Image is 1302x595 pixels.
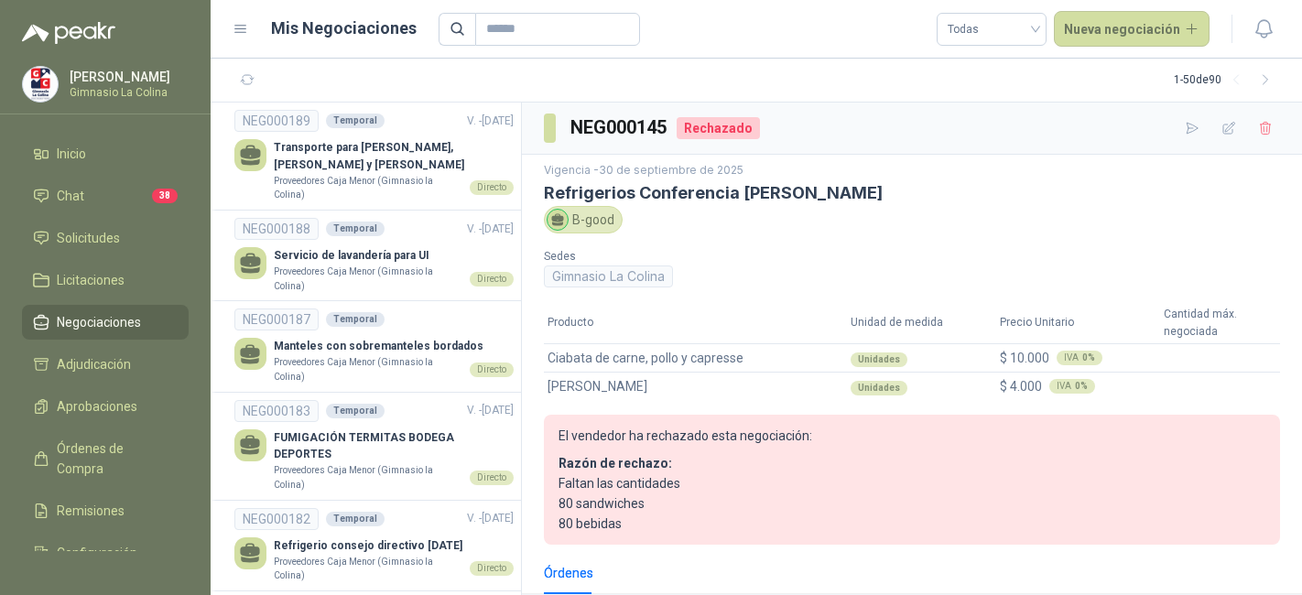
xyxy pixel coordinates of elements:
div: Directo [470,471,514,485]
div: NEG000182 [234,508,319,530]
span: Aprobaciones [57,396,137,416]
span: Todas [948,16,1036,43]
div: Directo [470,180,514,195]
span: [PERSON_NAME] [548,376,647,396]
a: Licitaciones [22,263,189,297]
p: Proveedores Caja Menor (Gimnasio la Colina) [274,355,462,384]
a: Adjudicación [22,347,189,382]
span: V. - [DATE] [467,222,514,235]
div: Temporal [326,114,385,128]
span: Remisiones [57,501,125,521]
span: 38 [152,189,178,203]
p: Vigencia - 30 de septiembre de 2025 [544,162,1280,179]
a: Inicio [22,136,189,171]
div: Directo [470,362,514,377]
th: Producto [544,302,847,344]
th: Precio Unitario [996,302,1160,344]
h3: Refrigerios Conferencia [PERSON_NAME] [544,183,1280,202]
p: Proveedores Caja Menor (Gimnasio la Colina) [274,463,462,492]
div: B-good [544,206,623,233]
th: Unidad de medida [847,302,996,344]
img: Company Logo [23,67,58,102]
div: NEG000187 [234,308,319,330]
div: Directo [470,561,514,576]
a: Configuración [22,535,189,570]
div: Temporal [326,512,385,526]
div: Temporal [326,312,385,327]
p: Transporte para [PERSON_NAME], [PERSON_NAME] y [PERSON_NAME] [274,139,514,174]
span: Ciabata de carne, pollo y capresse [548,348,743,368]
span: Chat [57,186,84,206]
p: Servicio de lavandería para UI [274,247,514,265]
div: NEG000189 [234,110,319,132]
p: Gimnasio La Colina [70,87,184,98]
div: Directo [470,272,514,287]
div: Órdenes [544,563,593,583]
div: IVA [1049,379,1095,394]
img: Logo peakr [22,22,115,44]
a: NEG000182TemporalV. -[DATE] Refrigerio consejo directivo [DATE]Proveedores Caja Menor (Gimnasio l... [234,508,514,583]
div: Unidades [851,352,907,367]
b: 0 % [1082,353,1095,362]
div: 1 - 50 de 90 [1174,66,1280,95]
span: V. - [DATE] [467,404,514,416]
a: Remisiones [22,493,189,528]
a: NEG000183TemporalV. -[DATE] FUMIGACIÓN TERMITAS BODEGA DEPORTESProveedores Caja Menor (Gimnasio l... [234,400,514,492]
a: Chat38 [22,178,189,213]
h1: Mis Negociaciones [271,16,417,41]
p: Proveedores Caja Menor (Gimnasio la Colina) [274,265,462,293]
p: Proveedores Caja Menor (Gimnasio la Colina) [274,555,462,583]
span: Solicitudes [57,228,120,248]
a: Solicitudes [22,221,189,255]
p: Refrigerio consejo directivo [DATE] [274,537,514,555]
b: Razón de rechazo: [559,456,672,471]
p: Proveedores Caja Menor (Gimnasio la Colina) [274,174,462,202]
span: V. - [DATE] [467,114,514,127]
th: Cantidad máx. negociada [1160,302,1280,344]
span: Órdenes de Compra [57,438,171,479]
h3: NEG000145 [570,114,669,142]
a: Órdenes de Compra [22,431,189,486]
a: NEG000188TemporalV. -[DATE] Servicio de lavandería para UIProveedores Caja Menor (Gimnasio la Col... [234,218,514,293]
span: Configuración [57,543,137,563]
span: Adjudicación [57,354,131,374]
p: FUMIGACIÓN TERMITAS BODEGA DEPORTES [274,429,514,464]
div: Gimnasio La Colina [544,265,673,287]
button: Nueva negociación [1054,11,1210,48]
span: Inicio [57,144,86,164]
p: Manteles con sobremanteles bordados [274,338,514,355]
div: IVA [1057,351,1102,365]
b: 0 % [1075,382,1088,391]
p: Faltan las cantidades 80 sandwiches 80 bebidas [559,473,1265,534]
span: Negociaciones [57,312,141,332]
div: NEG000188 [234,218,319,240]
span: Licitaciones [57,270,125,290]
div: Unidades [851,381,907,395]
p: Sedes [544,248,905,265]
a: NEG000187TemporalManteles con sobremanteles bordadosProveedores Caja Menor (Gimnasio la Colina)Di... [234,308,514,384]
div: Temporal [326,222,385,236]
div: Rechazado [677,117,760,139]
div: Temporal [326,404,385,418]
span: $ 4.000 [1000,379,1042,394]
div: NEG000183 [234,400,319,422]
div: El vendedor ha rechazado esta negociación: [559,426,1265,453]
span: V. - [DATE] [467,512,514,525]
a: NEG000189TemporalV. -[DATE] Transporte para [PERSON_NAME], [PERSON_NAME] y [PERSON_NAME]Proveedor... [234,110,514,202]
span: $ 10.000 [1000,351,1049,365]
a: Negociaciones [22,305,189,340]
p: [PERSON_NAME] [70,70,184,83]
a: Aprobaciones [22,389,189,424]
